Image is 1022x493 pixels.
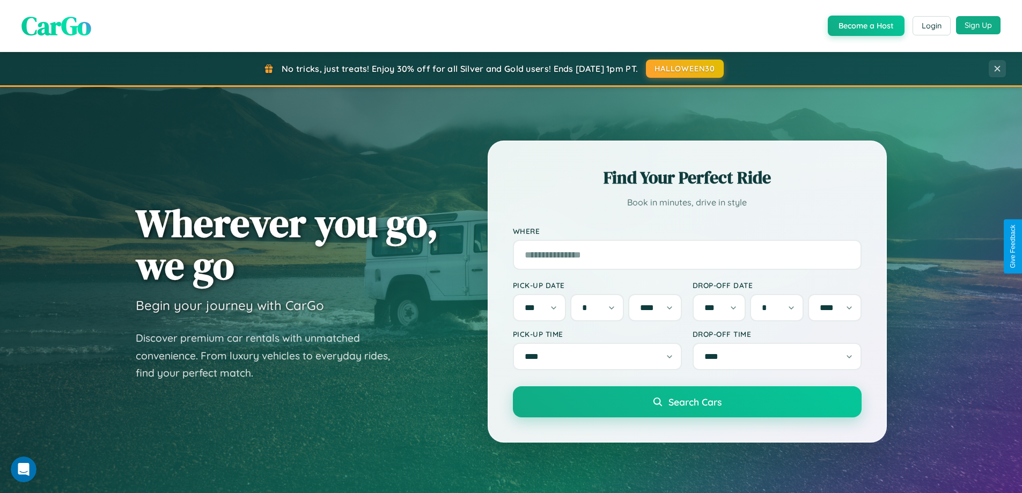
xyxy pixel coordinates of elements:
h2: Find Your Perfect Ride [513,166,862,189]
iframe: Intercom live chat [11,457,36,482]
span: No tricks, just treats! Enjoy 30% off for all Silver and Gold users! Ends [DATE] 1pm PT. [282,63,638,74]
button: Become a Host [828,16,905,36]
label: Drop-off Date [693,281,862,290]
button: HALLOWEEN30 [646,60,724,78]
span: CarGo [21,8,91,43]
label: Pick-up Date [513,281,682,290]
label: Pick-up Time [513,329,682,339]
h3: Begin your journey with CarGo [136,297,324,313]
button: Login [913,16,951,35]
button: Search Cars [513,386,862,417]
label: Where [513,226,862,236]
span: Search Cars [668,396,722,408]
p: Book in minutes, drive in style [513,195,862,210]
p: Discover premium car rentals with unmatched convenience. From luxury vehicles to everyday rides, ... [136,329,404,382]
div: Give Feedback [1009,225,1017,268]
label: Drop-off Time [693,329,862,339]
h1: Wherever you go, we go [136,202,438,286]
button: Sign Up [956,16,1001,34]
